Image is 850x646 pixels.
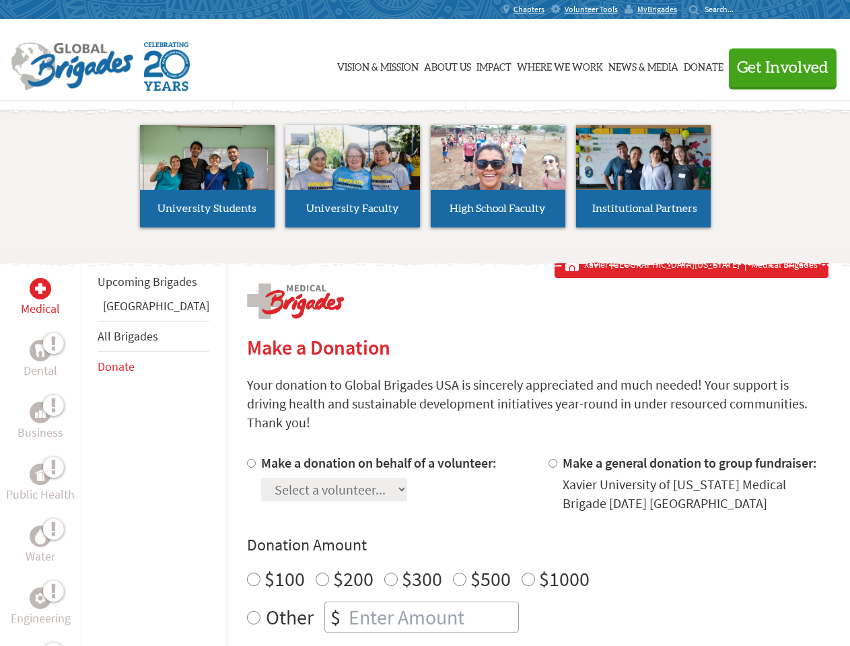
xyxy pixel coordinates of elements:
a: Upcoming Brigades [98,274,197,289]
p: Your donation to Global Brigades USA is sincerely appreciated and much needed! Your support is dr... [247,375,828,432]
label: $1000 [539,566,590,591]
span: Volunteer Tools [565,4,618,15]
img: logo-medical.png [247,283,344,319]
a: University Students [140,125,275,227]
label: $500 [470,566,511,591]
li: All Brigades [98,321,209,352]
div: Dental [30,340,51,361]
span: University Students [157,203,256,214]
a: News & Media [608,32,678,99]
p: Engineering [11,609,71,628]
a: Donate [684,32,723,99]
label: Other [266,602,314,633]
a: Institutional Partners [576,125,711,227]
h4: Donation Amount [247,534,828,556]
div: $ [325,602,346,632]
a: EngineeringEngineering [11,587,71,628]
a: BusinessBusiness [17,402,63,442]
div: Public Health [30,464,51,485]
a: Public HealthPublic Health [6,464,75,504]
li: Donate [98,352,209,382]
a: Vision & Mission [337,32,419,99]
img: menu_brigades_submenu_3.jpg [431,125,565,190]
input: Enter Amount [346,602,518,632]
img: Global Brigades Celebrating 20 Years [144,42,190,91]
a: WaterWater [26,526,55,566]
p: Dental [24,361,57,380]
label: Make a donation on behalf of a volunteer: [261,454,497,471]
img: Public Health [35,468,46,481]
span: MyBrigades [637,4,677,15]
p: Water [26,547,55,566]
p: Public Health [6,485,75,504]
label: Make a general donation to group fundraiser: [563,454,817,471]
a: Impact [476,32,511,99]
img: Dental [35,344,46,357]
li: Ghana [98,297,209,321]
span: High School Faculty [450,203,546,214]
img: Water [35,528,46,544]
a: Donate [98,359,135,374]
p: Business [17,423,63,442]
span: Chapters [513,4,544,15]
a: Where We Work [517,32,603,99]
span: Institutional Partners [592,203,697,214]
img: menu_brigades_submenu_1.jpg [140,125,275,215]
img: Medical [35,283,46,294]
a: MedicalMedical [21,278,60,318]
a: [GEOGRAPHIC_DATA] [103,298,209,314]
div: Xavier University of [US_STATE] Medical Brigade [DATE] [GEOGRAPHIC_DATA] [563,475,828,513]
div: Business [30,402,51,423]
img: menu_brigades_submenu_2.jpg [285,125,420,215]
img: Business [35,407,46,418]
div: Engineering [30,587,51,609]
input: Search... [705,4,743,14]
img: Global Brigades Logo [11,42,133,91]
button: Get Involved [729,48,837,87]
a: University Faculty [285,125,420,227]
label: $100 [264,566,305,591]
p: Medical [21,299,60,318]
li: Upcoming Brigades [98,267,209,297]
span: Get Involved [737,60,828,76]
a: All Brigades [98,328,158,344]
div: Medical [30,278,51,299]
img: Engineering [35,593,46,604]
span: University Faculty [306,203,399,214]
label: $200 [333,566,374,591]
label: $300 [402,566,442,591]
img: menu_brigades_submenu_4.jpg [576,125,711,215]
a: About Us [424,32,471,99]
a: DentalDental [24,340,57,380]
a: High School Faculty [431,125,565,227]
h2: Make a Donation [247,335,828,359]
div: Water [30,526,51,547]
